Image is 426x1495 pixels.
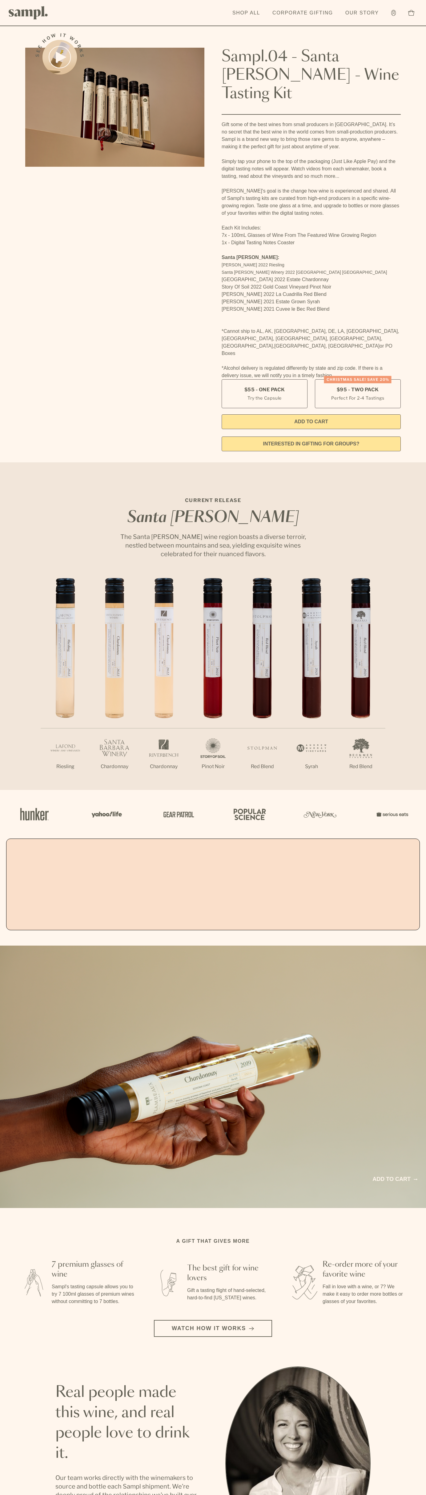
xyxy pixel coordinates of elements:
span: $55 - One Pack [244,386,285,393]
span: $95 - Two Pack [337,386,379,393]
li: 4 / 7 [188,578,238,790]
p: Fall in love with a wine, or 7? We make it easy to order more bottles or glasses of your favorites. [323,1283,406,1305]
li: 5 / 7 [238,578,287,790]
p: CURRENT RELEASE [115,497,311,504]
p: The Santa [PERSON_NAME] wine region boasts a diverse terroir, nestled between mountains and sea, ... [115,532,311,558]
button: See how it works [42,40,77,74]
p: Chardonnay [90,763,139,770]
h2: A gift that gives more [176,1238,250,1245]
h3: 7 premium glasses of wine [52,1260,135,1279]
span: [PERSON_NAME] 2022 Riesling [222,262,284,267]
a: interested in gifting for groups? [222,437,401,451]
img: Artboard_7_5b34974b-f019-449e-91fb-745f8d0877ee_x450.png [373,801,410,827]
span: [GEOGRAPHIC_DATA], [GEOGRAPHIC_DATA] [274,343,380,349]
p: Chardonnay [139,763,188,770]
li: 6 / 7 [287,578,336,790]
p: Sampl's tasting capsule allows you to try 7 100ml glasses of premium wines without committing to ... [52,1283,135,1305]
li: 3 / 7 [139,578,188,790]
img: Artboard_5_7fdae55a-36fd-43f7-8bfd-f74a06a2878e_x450.png [159,801,196,827]
h1: Sampl.04 - Santa [PERSON_NAME] - Wine Tasting Kit [222,48,401,103]
img: Sampl logo [9,6,48,19]
div: Gift some of the best wines from small producers in [GEOGRAPHIC_DATA]. It’s no secret that the be... [222,121,401,379]
img: Artboard_3_0b291449-6e8c-4d07-b2c2-3f3601a19cd1_x450.png [302,801,339,827]
p: Riesling [41,763,90,770]
span: , [273,343,274,349]
p: Gift a tasting flight of hand-selected, hard-to-find [US_STATE] wines. [187,1287,271,1302]
a: Corporate Gifting [269,6,336,20]
li: Story Of Soil 2022 Gold Coast Vineyard Pinot Noir [222,283,401,291]
span: Santa [PERSON_NAME] Winery 2022 [GEOGRAPHIC_DATA] [GEOGRAPHIC_DATA] [222,270,387,275]
h3: Re-order more of your favorite wine [323,1260,406,1279]
strong: Santa [PERSON_NAME]: [222,255,279,260]
a: Add to cart [372,1175,417,1183]
p: Syrah [287,763,336,770]
li: [PERSON_NAME] 2022 La Cuadrilla Red Blend [222,291,401,298]
em: Santa [PERSON_NAME] [127,510,299,525]
p: Pinot Noir [188,763,238,770]
a: Our Story [342,6,382,20]
p: Red Blend [238,763,287,770]
p: Red Blend [336,763,385,770]
button: Watch how it works [154,1320,272,1337]
h3: The best gift for wine lovers [187,1263,271,1283]
button: Add to Cart [222,414,401,429]
li: [PERSON_NAME] 2021 Cuvee le Bec Red Blend [222,305,401,313]
li: 1 / 7 [41,578,90,790]
small: Perfect For 2-4 Tastings [331,395,384,401]
img: Artboard_1_c8cd28af-0030-4af1-819c-248e302c7f06_x450.png [16,801,53,827]
img: Artboard_4_28b4d326-c26e-48f9-9c80-911f17d6414e_x450.png [230,801,267,827]
h2: Real people made this wine, and real people love to drink it. [55,1382,201,1464]
li: [GEOGRAPHIC_DATA] 2022 Estate Chardonnay [222,276,401,283]
li: 2 / 7 [90,578,139,790]
li: 7 / 7 [336,578,385,790]
img: Sampl.04 - Santa Barbara - Wine Tasting Kit [25,48,204,167]
a: Shop All [229,6,263,20]
img: Artboard_6_04f9a106-072f-468a-bdd7-f11783b05722_x450.png [87,801,124,827]
div: Christmas SALE! Save 20% [324,376,392,383]
small: Try the Capsule [247,395,282,401]
li: [PERSON_NAME] 2021 Estate Grown Syrah [222,298,401,305]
